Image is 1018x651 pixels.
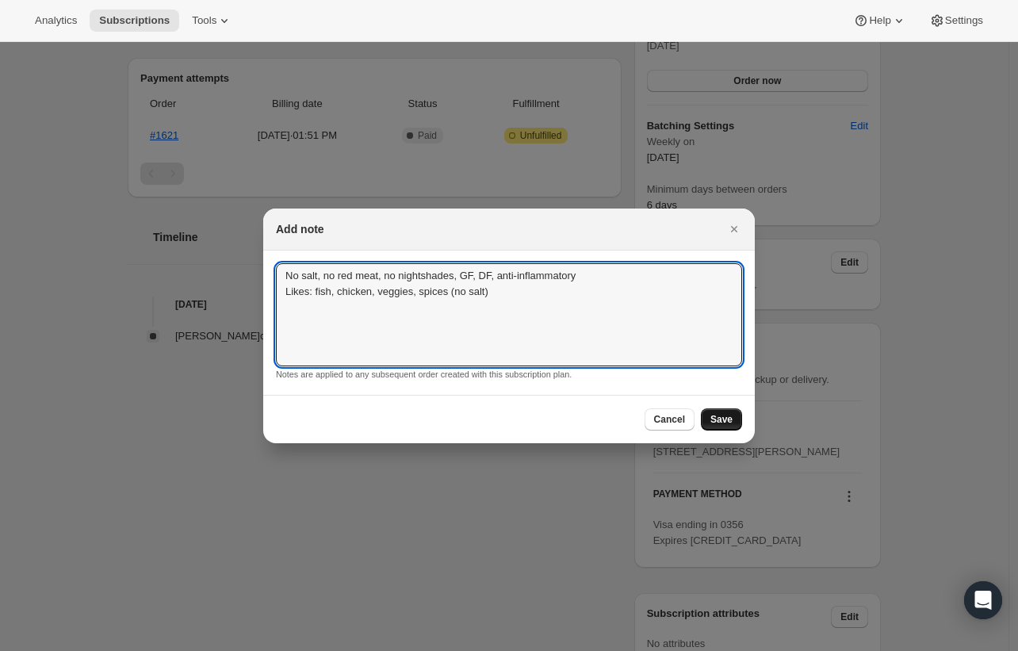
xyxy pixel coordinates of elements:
[701,408,742,431] button: Save
[844,10,916,32] button: Help
[645,408,695,431] button: Cancel
[99,14,170,27] span: Subscriptions
[25,10,86,32] button: Analytics
[710,413,733,426] span: Save
[869,14,890,27] span: Help
[35,14,77,27] span: Analytics
[276,263,742,366] textarea: No salt, no red meat, no nightshades, GF, DF, anti-inflammatory Likes: fish, chicken, veggies, sp...
[192,14,216,27] span: Tools
[276,221,324,237] h2: Add note
[654,413,685,426] span: Cancel
[723,218,745,240] button: Close
[276,370,572,379] small: Notes are applied to any subsequent order created with this subscription plan.
[182,10,242,32] button: Tools
[964,581,1002,619] div: Open Intercom Messenger
[945,14,983,27] span: Settings
[920,10,993,32] button: Settings
[90,10,179,32] button: Subscriptions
